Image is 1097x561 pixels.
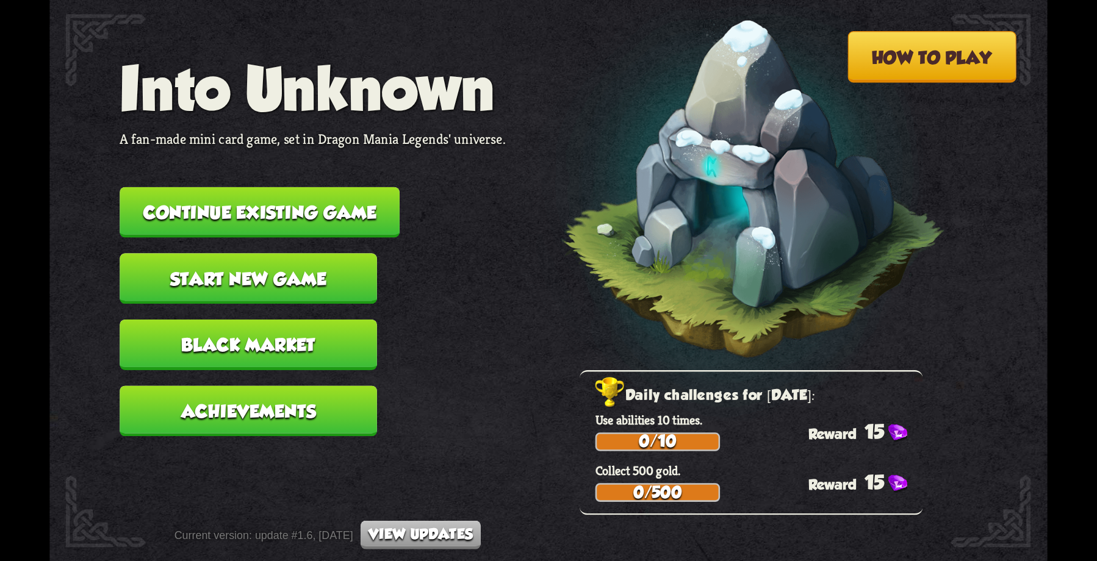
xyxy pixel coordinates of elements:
div: Current version: update #1.6, [DATE] [174,521,481,549]
button: Continue existing game [120,187,400,238]
button: Start new game [120,253,377,304]
h2: Daily challenges for [DATE]: [595,384,923,409]
button: Achievements [120,386,377,437]
h1: Into Unknown [120,54,506,122]
div: 0/500 [597,485,718,501]
button: Black Market [120,320,377,370]
p: A fan-made mini card game, set in Dragon Mania Legends' universe. [120,130,506,148]
button: View updates [361,521,481,549]
div: 0/10 [597,434,718,450]
button: How to play [847,31,1016,82]
div: 15 [808,420,923,443]
img: Golden_Trophy_Icon.png [595,377,626,408]
p: Use abilities 10 times. [595,412,923,429]
p: Collect 500 gold. [595,463,923,479]
div: 15 [808,471,923,493]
